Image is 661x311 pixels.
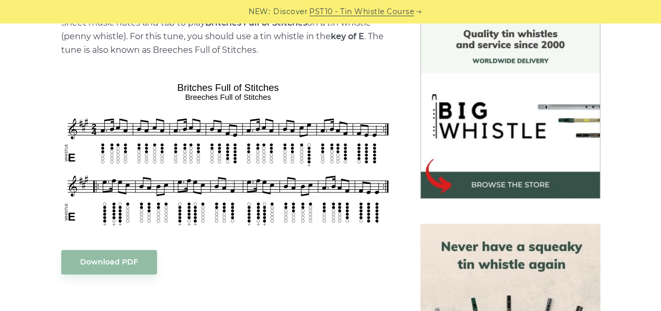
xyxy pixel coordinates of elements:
[61,78,395,228] img: Britches Full of Stitches Tin Whistle Tabs & Sheet Music
[420,19,600,199] img: BigWhistle Tin Whistle Store
[249,6,270,18] span: NEW:
[309,6,414,18] a: PST10 - Tin Whistle Course
[331,31,364,41] strong: key of E
[61,16,395,57] p: Sheet music notes and tab to play on a tin whistle (penny whistle). For this tune, you should use...
[61,250,157,274] a: Download PDF
[273,6,308,18] span: Discover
